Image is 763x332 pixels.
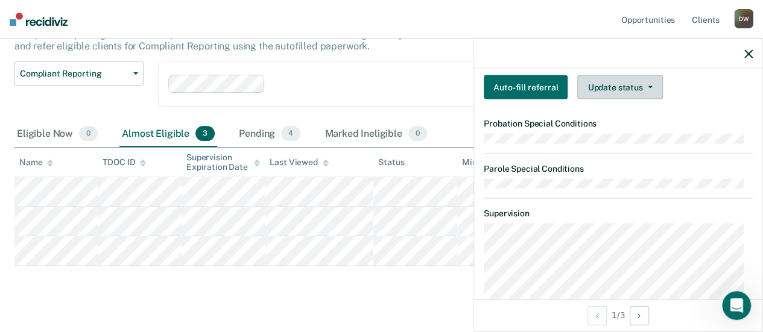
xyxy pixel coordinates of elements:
span: 3 [195,126,215,142]
span: 0 [408,126,427,142]
div: Supervision Expiration Date [186,152,260,173]
div: D W [734,9,753,28]
iframe: Intercom live chat [722,291,751,320]
button: Auto-fill referral [484,75,568,99]
p: Compliant Reporting is a level of supervision that uses an interactive voice recognition system, ... [14,29,689,52]
div: Name [19,157,53,168]
div: Almost Eligible [119,121,217,148]
div: Marked Ineligible [322,121,429,148]
a: Navigate to form link [484,75,572,99]
div: 1 / 3 [474,299,762,331]
div: Eligible Now [14,121,100,148]
button: Previous Opportunity [587,305,607,325]
div: TDOC ID [103,157,146,168]
img: Recidiviz [10,13,68,26]
button: Next Opportunity [630,305,649,325]
button: Update status [577,75,662,99]
span: 0 [79,126,98,142]
dt: Parole Special Conditions [484,163,753,174]
div: Pending [236,121,303,148]
div: Status [378,157,404,168]
div: Missing Criteria [462,157,525,168]
span: Compliant Reporting [20,69,128,79]
dt: Probation Special Conditions [484,119,753,129]
span: 4 [281,126,300,142]
div: Last Viewed [270,157,328,168]
dt: Supervision [484,208,753,219]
